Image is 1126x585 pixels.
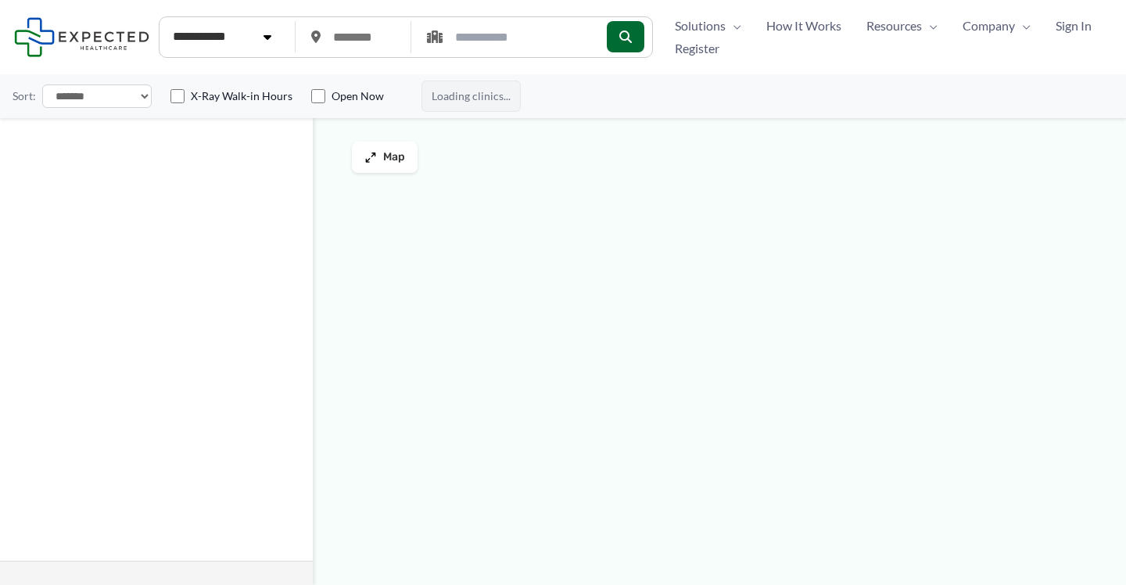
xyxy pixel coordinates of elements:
[191,88,292,104] label: X-Ray Walk-in Hours
[352,142,418,173] button: Map
[963,14,1015,38] span: Company
[421,81,521,112] span: Loading clinics...
[675,14,726,38] span: Solutions
[766,14,841,38] span: How It Works
[13,86,36,106] label: Sort:
[1056,14,1092,38] span: Sign In
[14,17,149,57] img: Expected Healthcare Logo - side, dark font, small
[922,14,938,38] span: Menu Toggle
[726,14,741,38] span: Menu Toggle
[866,14,922,38] span: Resources
[754,14,854,38] a: How It Works
[1015,14,1031,38] span: Menu Toggle
[364,151,377,163] img: Maximize
[383,151,405,164] span: Map
[950,14,1043,38] a: CompanyMenu Toggle
[675,37,719,60] span: Register
[854,14,950,38] a: ResourcesMenu Toggle
[332,88,384,104] label: Open Now
[662,14,754,38] a: SolutionsMenu Toggle
[662,37,732,60] a: Register
[1043,14,1104,38] a: Sign In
